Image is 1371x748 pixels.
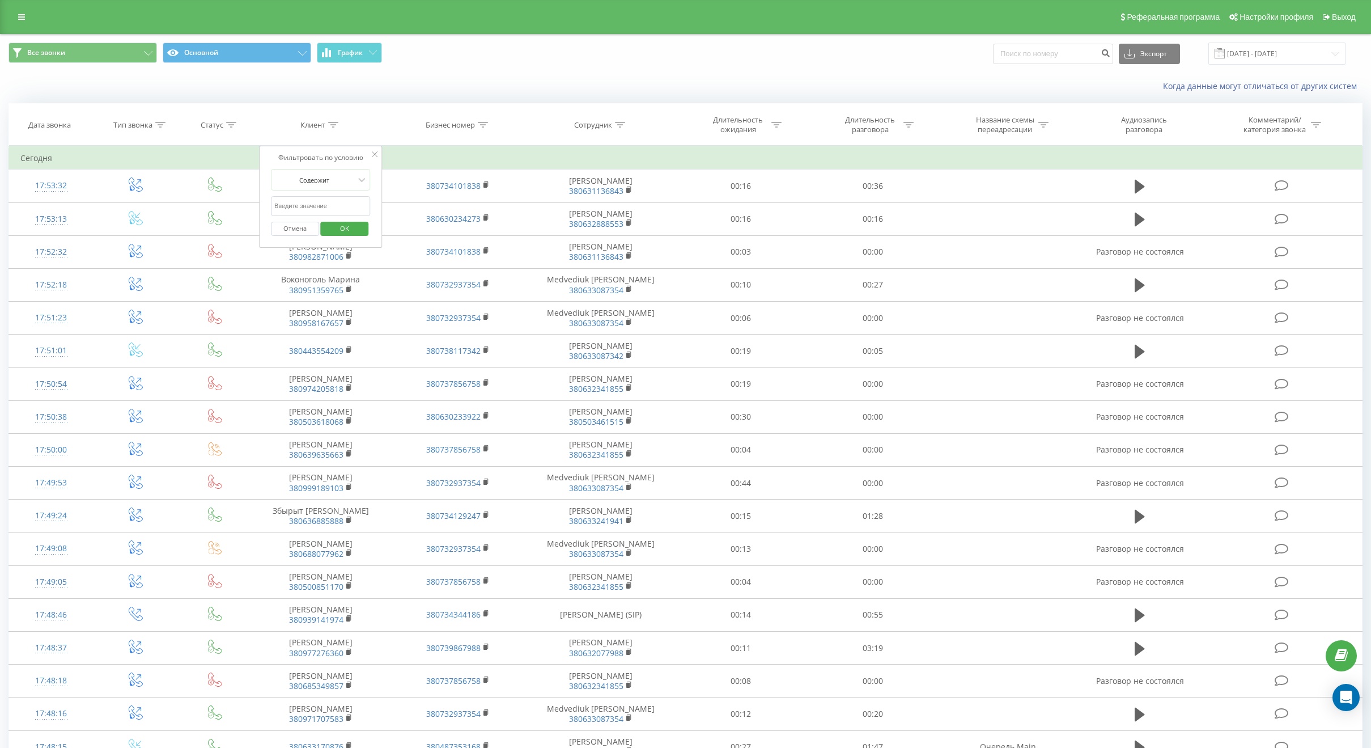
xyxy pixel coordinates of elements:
td: [PERSON_NAME] (SIP) [527,598,674,631]
span: Разговор не состоялся [1096,576,1184,587]
td: 00:36 [807,170,939,202]
a: 380631136843 [569,251,623,262]
button: OK [321,222,369,236]
a: 380632077988 [569,648,623,658]
td: [PERSON_NAME] [252,433,389,466]
a: 380732937354 [426,477,481,488]
div: 17:53:13 [20,208,82,230]
a: 380734101838 [426,246,481,257]
a: 380632341855 [569,681,623,691]
span: OK [329,219,360,237]
div: Тип звонка [113,120,152,130]
div: Дата звонка [28,120,71,130]
td: 00:16 [807,202,939,235]
td: [PERSON_NAME] [252,367,389,400]
a: 380737856758 [426,576,481,587]
div: 17:48:18 [20,670,82,692]
div: 17:53:32 [20,175,82,197]
a: 380630234273 [426,213,481,224]
div: 17:50:38 [20,406,82,428]
a: 380503618068 [289,416,343,427]
span: Разговор не состоялся [1096,246,1184,257]
td: [PERSON_NAME] [252,302,389,335]
td: [PERSON_NAME] [252,235,389,268]
td: 00:13 [675,533,807,565]
button: Отмена [271,222,319,236]
td: [PERSON_NAME] [527,202,674,235]
div: 17:49:53 [20,472,82,494]
div: Комментарий/категория звонка [1242,115,1308,134]
a: 380685349857 [289,681,343,691]
a: 380951359765 [289,285,343,295]
a: 380734101838 [426,180,481,191]
a: 380630233922 [426,411,481,422]
button: Экспорт [1119,44,1180,64]
td: Збырыт [PERSON_NAME] [252,500,389,533]
div: 17:49:05 [20,571,82,593]
div: 17:48:46 [20,604,82,626]
td: 00:11 [675,632,807,665]
a: 380737856758 [426,675,481,686]
td: [PERSON_NAME] [252,698,389,730]
div: Бизнес номер [426,120,475,130]
td: 00:00 [807,433,939,466]
a: 380443554209 [289,345,343,356]
td: [PERSON_NAME] [527,170,674,202]
td: 00:04 [675,433,807,466]
a: 380639635663 [289,449,343,460]
td: [PERSON_NAME] [527,665,674,698]
td: [PERSON_NAME] [252,533,389,565]
td: [PERSON_NAME] [527,235,674,268]
div: 17:51:23 [20,307,82,329]
a: 380732937354 [426,543,481,554]
td: 00:10 [675,268,807,301]
td: [PERSON_NAME] [527,433,674,466]
a: 380737856758 [426,444,481,455]
td: 00:14 [675,598,807,631]
div: Длительность разговора [840,115,901,134]
a: 380633087354 [569,713,623,724]
td: Medvediuk [PERSON_NAME] [527,533,674,565]
td: Medvediuk [PERSON_NAME] [527,698,674,730]
a: 380632888553 [569,218,623,229]
span: Все звонки [27,48,65,57]
a: 380958167657 [289,318,343,328]
a: 380939141974 [289,614,343,625]
td: 00:00 [807,400,939,433]
span: Настройки профиля [1240,12,1313,22]
td: [PERSON_NAME] [252,632,389,665]
td: 00:00 [807,665,939,698]
div: 17:50:00 [20,439,82,461]
td: 00:30 [675,400,807,433]
button: График [317,43,382,63]
td: [PERSON_NAME] [527,500,674,533]
a: Когда данные могут отличаться от других систем [1163,81,1362,91]
td: 00:08 [675,665,807,698]
td: 00:20 [807,698,939,730]
input: Введите значение [271,196,371,216]
a: 380734129247 [426,510,481,521]
a: 380738117342 [426,345,481,356]
div: Статус [201,120,223,130]
a: 380977276360 [289,648,343,658]
a: 380631136843 [569,185,623,196]
input: Поиск по номеру [993,44,1113,64]
td: 00:00 [807,533,939,565]
a: 380633087354 [569,318,623,328]
a: 380734344186 [426,609,481,620]
td: 00:00 [807,235,939,268]
a: 380732937354 [426,279,481,290]
div: Длительность ожидания [708,115,769,134]
span: Разговор не состоялся [1096,378,1184,389]
a: 380971707583 [289,713,343,724]
a: 380982871006 [289,251,343,262]
td: 00:00 [807,467,939,500]
td: [PERSON_NAME] [252,665,389,698]
div: Open Intercom Messenger [1332,684,1360,711]
a: 380503461515 [569,416,623,427]
span: Разговор не состоялся [1096,312,1184,323]
td: Medvediuk [PERSON_NAME] [527,302,674,335]
a: 380632341855 [569,383,623,394]
td: 00:12 [675,698,807,730]
a: 380633087342 [569,350,623,361]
